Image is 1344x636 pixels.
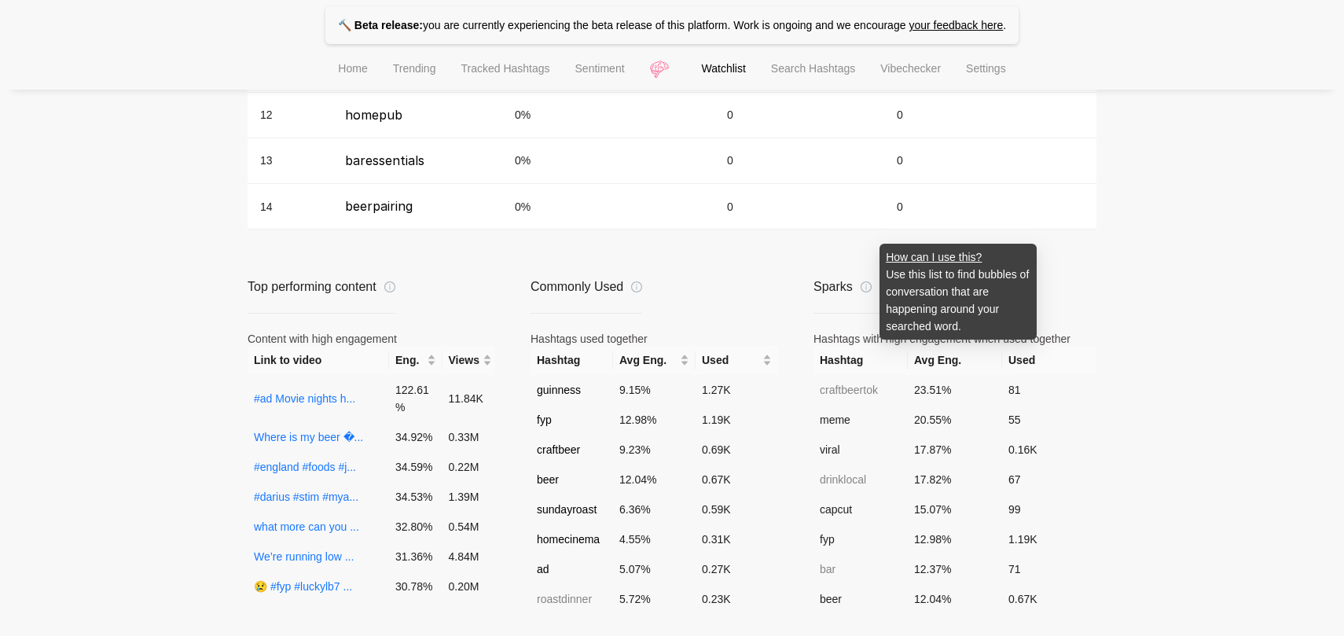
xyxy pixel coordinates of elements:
span: guinness [537,384,581,396]
span: 1.19K [1008,533,1037,546]
span: info-circle [384,281,395,292]
span: Views [449,351,479,369]
span: 6.36 % [619,503,651,516]
span: 0.59K [702,503,731,516]
span: 12.98 % [619,414,657,426]
span: 122.61 % [395,384,429,414]
span: 5.72 % [619,593,651,605]
span: Tracked Hashtags [461,62,549,75]
span: 0 [727,108,733,121]
span: 15.07 % [914,503,952,516]
span: Use this list to find bubbles of conversation that are happening around your searched word. [886,251,1029,333]
span: 1.27K [702,384,731,396]
span: homepub [345,107,402,123]
span: 4.84M [449,550,479,563]
div: Sparks [813,280,892,294]
td: craftbeertok [813,375,908,405]
span: 0.67K [702,473,731,486]
span: 12.04 % [619,473,657,486]
span: 34.53 % [395,491,433,503]
span: Vibechecker [880,62,941,75]
span: roastdinner [537,593,592,605]
span: 81 [1008,384,1021,396]
th: Avg Eng. [908,345,1002,375]
span: 0.67K [1008,593,1037,605]
td: beer [813,584,908,614]
span: Search Hashtags [771,62,855,75]
span: Used [702,351,759,369]
span: 0 [897,154,903,167]
a: 😢 #fyp #luckylb7 ... [254,580,352,593]
span: 71 [1008,563,1021,575]
span: 20.55 % [914,414,952,426]
span: 99 [1008,503,1021,516]
u: How can I use this? [886,251,982,263]
span: 0 [727,154,733,167]
a: #england #foods #j... [254,461,356,473]
td: 12 [248,93,332,138]
span: Home [338,62,367,75]
th: Views [442,345,496,375]
span: 12.98 % [914,533,952,546]
span: 32.80 % [395,520,433,533]
span: 9.15 % [619,384,651,396]
span: 30.78 % [395,580,433,593]
span: ad [537,563,549,575]
span: 9.23 % [619,443,651,456]
td: capcut [813,494,908,524]
span: beer [537,473,559,486]
span: 0 [897,200,903,213]
span: fyp [537,414,552,426]
div: Content with high engagement [248,333,495,345]
span: 0 % [515,200,531,213]
a: #ad Movie nights h... [254,392,355,405]
th: Used [1002,345,1096,375]
td: bar [813,554,908,584]
span: craftbeer [537,443,580,456]
span: 0.54M [449,520,479,533]
span: Trending [393,62,436,75]
span: 0.16K [1008,443,1037,456]
span: 0 [727,200,733,213]
a: Where is my beer �... [254,431,363,443]
td: drinklocal [813,465,908,494]
span: 1.19K [702,414,731,426]
th: Avg Eng. [613,345,696,375]
span: 12.04 % [914,593,952,605]
span: 11.84K [449,392,483,405]
span: 1.39M [449,491,479,503]
span: 12.37 % [914,563,952,575]
a: your feedback here [909,19,1003,31]
span: homecinema [537,533,600,546]
span: 31.36 % [395,550,433,563]
p: you are currently experiencing the beta release of this platform. Work is ongoing and we encourage . [325,6,1019,44]
span: 0.69K [702,443,731,456]
strong: 🔨 Beta release: [338,19,423,31]
span: 67 [1008,473,1021,486]
span: 23.51 % [914,384,952,396]
th: Hashtag [813,345,908,375]
div: Top performing content [248,280,395,294]
th: Eng. [389,345,442,375]
span: 0.23K [702,593,731,605]
a: We’re running low ... [254,550,354,563]
td: 14 [248,184,332,230]
div: Hashtags used together [531,333,778,345]
span: info-circle [631,281,642,292]
td: fyp [813,524,908,554]
span: 4.55 % [619,533,651,546]
span: 0.27K [702,563,731,575]
td: meme [813,405,908,435]
span: 17.87 % [914,443,952,456]
span: 17.82 % [914,473,952,486]
td: viral [813,435,908,465]
a: #darius #stim #mya... [254,491,358,503]
span: baressentials [345,153,424,168]
span: Eng. [395,351,424,369]
span: 0 [897,108,903,121]
span: info-circle [861,281,872,292]
span: 0 % [515,108,531,121]
span: 34.59 % [395,461,433,473]
span: 55 [1008,414,1021,426]
span: 0.33M [449,431,479,443]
